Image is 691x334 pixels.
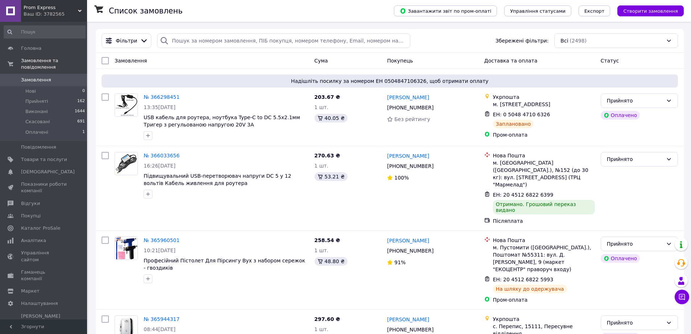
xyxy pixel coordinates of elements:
a: № 366033656 [144,153,180,158]
span: Відгуки [21,200,40,207]
div: Оплачено [601,254,640,263]
span: Всі [560,37,568,44]
button: Експорт [579,5,610,16]
span: Завантажити звіт по пром-оплаті [400,8,491,14]
span: Збережені фільтри: [495,37,548,44]
div: Прийнято [607,97,663,105]
div: [PHONE_NUMBER] [386,161,435,171]
div: Ваш ID: 3782565 [24,11,87,17]
span: 297.60 ₴ [314,316,340,322]
a: [PERSON_NAME] [387,152,429,160]
a: Фото товару [115,93,138,117]
span: Маркет [21,288,40,294]
div: м. Пустомити ([GEOGRAPHIC_DATA].), Поштомат №55311: вул. Д. [PERSON_NAME], 9 (маркет "ЕКОЦЕНТР" п... [493,244,595,273]
span: [PERSON_NAME] та рахунки [21,313,67,333]
span: Прийняті [25,98,48,105]
div: 48.80 ₴ [314,257,347,266]
button: Створити замовлення [617,5,684,16]
span: Експорт [584,8,605,14]
span: Скасовані [25,118,50,125]
span: Професійний Пістолет Для Пірсингу Вух з набором сережок - гвоздиків [144,258,305,271]
span: Гаманець компанії [21,269,67,282]
span: Надішліть посилку за номером ЕН 0504847106326, щоб отримати оплату [104,77,675,85]
span: Управління статусами [510,8,565,14]
span: Товари та послуги [21,156,67,163]
span: Замовлення [115,58,147,64]
span: 691 [77,118,85,125]
span: Фільтри [116,37,137,44]
span: Управління сайтом [21,250,67,263]
span: 1 [82,129,85,136]
a: [PERSON_NAME] [387,316,429,323]
span: Prom Express [24,4,78,11]
button: Чат з покупцем [675,290,689,304]
div: [PHONE_NUMBER] [386,246,435,256]
a: Фото товару [115,237,138,260]
span: Доставка та оплата [484,58,538,64]
a: USB кабель для роутера, ноутбука Type-C to DC 5.5x2.1мм Тригер з регульованою напругою 20V 3A [144,114,300,128]
span: Аналітика [21,237,46,244]
span: 1644 [75,108,85,115]
input: Пошук за номером замовлення, ПІБ покупця, номером телефону, Email, номером накладної [157,33,410,48]
a: [PERSON_NAME] [387,237,429,244]
div: м. [STREET_ADDRESS] [493,101,595,108]
div: Прийнято [607,319,663,327]
a: Створити замовлення [610,8,684,13]
span: Без рейтингу [394,116,430,122]
span: Статус [601,58,619,64]
span: Cума [314,58,328,64]
input: Пошук [4,25,86,39]
div: м. [GEOGRAPHIC_DATA] ([GEOGRAPHIC_DATA].), №152 (до 30 кг): вул. [STREET_ADDRESS] (ТРЦ "Мармелад") [493,159,595,188]
span: Замовлення [21,77,51,83]
span: 1 шт. [314,248,329,253]
a: Підвищувальний USB-перетворювач напруги DC 5 у 12 вольтів Кабель живлення для роутера [144,173,291,186]
span: Покупці [21,213,41,219]
span: Створити замовлення [623,8,678,14]
span: 08:44[DATE] [144,326,176,332]
img: Фото товару [115,237,137,259]
span: Налаштування [21,300,58,307]
span: 13:35[DATE] [144,104,176,110]
span: Замовлення та повідомлення [21,57,87,71]
span: Покупець [387,58,413,64]
div: Отримано. Грошовий переказ видано [493,200,595,214]
span: 203.67 ₴ [314,94,340,100]
div: [PHONE_NUMBER] [386,102,435,113]
img: Фото товару [115,94,137,116]
img: Фото товару [115,153,137,174]
span: 91% [394,259,406,265]
div: На шляху до одержувача [493,285,567,293]
button: Управління статусами [504,5,571,16]
span: Головна [21,45,41,52]
a: Фото товару [115,152,138,175]
span: Нові [25,88,36,94]
a: № 365960501 [144,237,180,243]
span: 10:21[DATE] [144,248,176,253]
span: Оплачені [25,129,48,136]
a: № 366298451 [144,94,180,100]
div: Прийнято [607,240,663,248]
div: Післяплата [493,217,595,225]
div: Укрпошта [493,315,595,323]
div: Прийнято [607,155,663,163]
div: Укрпошта [493,93,595,101]
div: Нова Пошта [493,152,595,159]
div: Пром-оплата [493,296,595,303]
span: 1 шт. [314,104,329,110]
span: (2498) [570,38,587,44]
div: Пром-оплата [493,131,595,138]
span: 1 шт. [314,326,329,332]
span: [DEMOGRAPHIC_DATA] [21,169,75,175]
span: ЕН: 0 5048 4710 6326 [493,112,550,117]
span: Повідомлення [21,144,56,150]
span: ЕН: 20 4512 6822 6399 [493,192,554,198]
a: № 365944317 [144,316,180,322]
span: Виконані [25,108,48,115]
span: 270.63 ₴ [314,153,340,158]
div: Оплачено [601,111,640,120]
button: Завантажити звіт по пром-оплаті [394,5,497,16]
span: 1 шт. [314,163,329,169]
div: 53.21 ₴ [314,172,347,181]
